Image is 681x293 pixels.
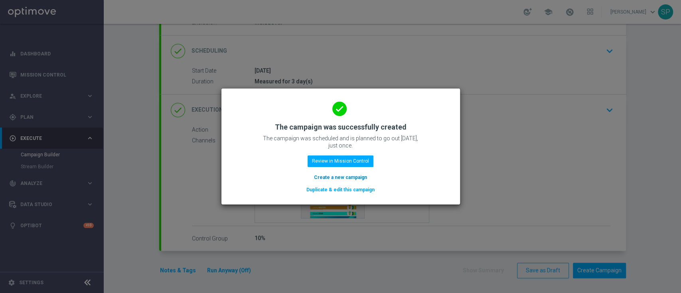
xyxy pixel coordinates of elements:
[308,155,373,167] button: Review in Mission Control
[306,185,375,194] button: Duplicate & edit this campaign
[332,102,347,116] i: done
[261,135,420,149] p: The campaign was scheduled and is planned to go out [DATE], just once.
[275,122,407,132] h2: The campaign was successfully created
[313,173,368,182] button: Create a new campaign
